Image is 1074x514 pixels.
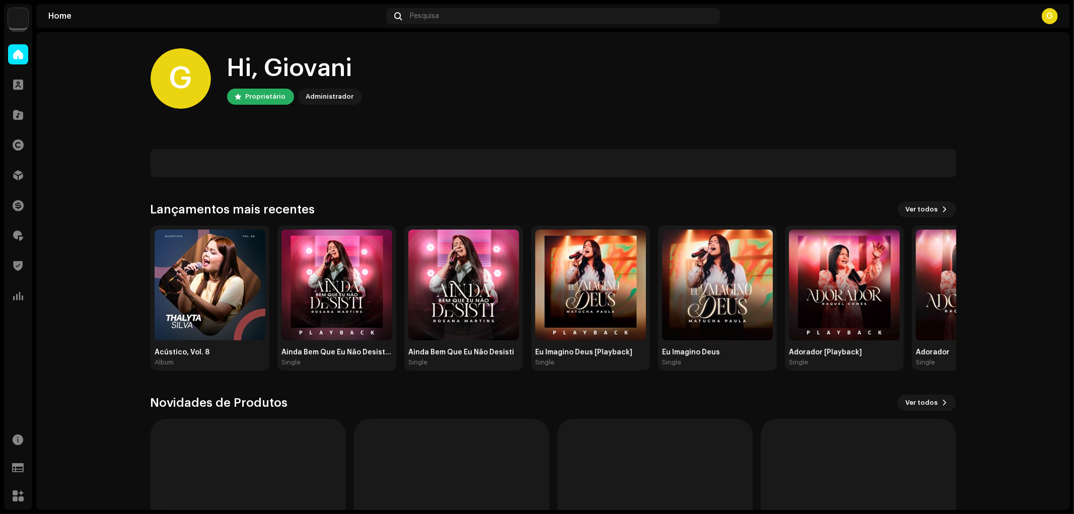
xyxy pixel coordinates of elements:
img: 28a5f56f-bc3c-4744-a5f4-2d116279e23f [281,230,392,340]
div: Eu Imagino Deus [662,348,773,356]
div: Acústico, Vol. 8 [155,348,265,356]
div: Adorador [Playback] [789,348,900,356]
span: Ver todos [906,393,938,413]
div: Hi, Giovani [227,52,362,85]
div: Adorador [916,348,1027,356]
img: 5949d1fb-d7da-4434-a2ca-9b90dcc4d520 [916,230,1027,340]
img: d4861607-da4e-4ffb-acc1-d7e84633c6ed [535,230,646,340]
div: G [1042,8,1058,24]
div: Ainda Bem Que Eu Não Desisti [Playback] [281,348,392,356]
div: G [151,48,211,109]
div: Eu Imagino Deus [Playback] [535,348,646,356]
div: Single [789,358,808,366]
h3: Lançamentos mais recentes [151,201,315,217]
button: Ver todos [898,395,956,411]
div: Single [535,358,554,366]
div: Home [48,12,382,20]
div: Ainda Bem Que Eu Não Desisti [408,348,519,356]
div: Proprietário [246,91,286,103]
img: 8c43304a-e469-448a-b7c6-d045763341eb [789,230,900,340]
div: Single [662,358,681,366]
div: Administrador [306,91,354,103]
img: 21136aba-abb0-4141-9371-5b3280f0f12f [662,230,773,340]
div: Single [408,358,427,366]
div: Single [281,358,301,366]
img: e4eb4895-f19f-48f8-8178-0b9bbe8b72a6 [155,230,265,340]
span: Ver todos [906,199,938,219]
button: Ver todos [898,201,956,217]
div: Single [916,358,935,366]
img: 66bce8da-2cef-42a1-a8c4-ff775820a5f9 [8,8,28,28]
span: Pesquisa [410,12,439,20]
h3: Novidades de Produtos [151,395,288,411]
div: Album [155,358,174,366]
img: 1d967e07-575a-4564-adcc-55fe536f0e51 [408,230,519,340]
